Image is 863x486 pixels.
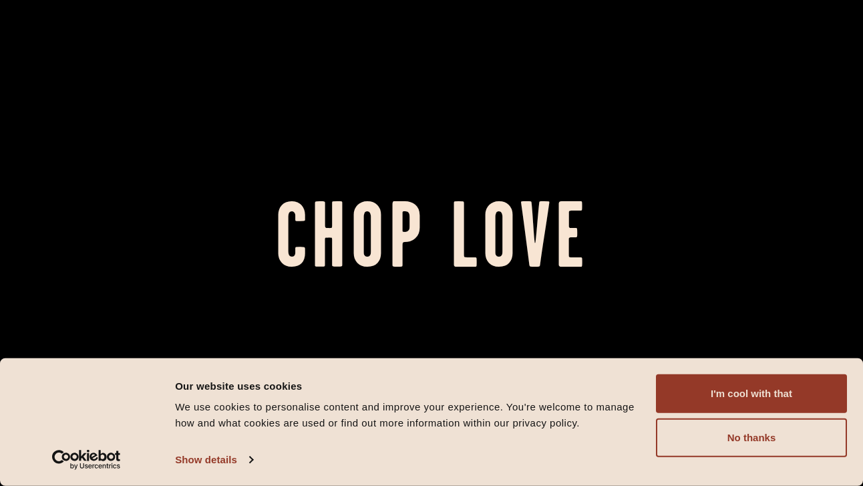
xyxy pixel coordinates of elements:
[656,418,847,457] button: No thanks
[656,374,847,413] button: I'm cool with that
[175,450,252,470] a: Show details
[175,378,641,394] div: Our website uses cookies
[175,399,641,431] div: We use cookies to personalise content and improve your experience. You're welcome to manage how a...
[28,450,145,470] a: Usercentrics Cookiebot - opens in a new window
